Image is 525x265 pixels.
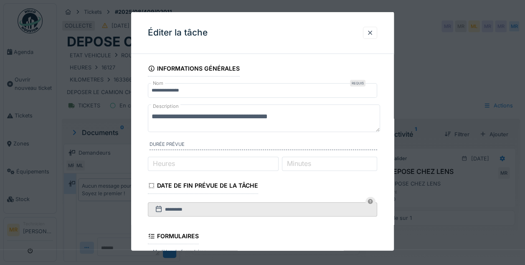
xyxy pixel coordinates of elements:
label: Nom [151,80,165,87]
label: Description [151,101,180,111]
label: Minutes [285,158,313,168]
h3: Éditer la tâche [148,28,208,38]
label: Modèles de formulaires [151,248,208,255]
label: Durée prévue [150,141,377,150]
div: Formulaires [148,230,199,244]
div: Requis [350,80,365,87]
div: Informations générales [148,62,240,76]
div: Date de fin prévue de la tâche [148,179,258,194]
label: Heures [151,158,177,168]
